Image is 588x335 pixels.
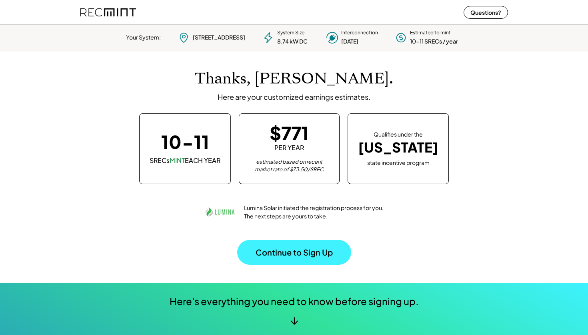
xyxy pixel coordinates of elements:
[464,6,508,19] button: Questions?
[193,34,245,42] div: [STREET_ADDRESS]
[170,156,185,165] font: MINT
[277,30,304,36] div: System Size
[341,30,378,36] div: Interconnection
[374,131,423,139] div: Qualifies under the
[126,34,161,42] div: Your System:
[249,158,329,174] div: estimated based on recent market rate of $73.50/SREC
[170,295,419,308] div: Here's everything you need to know before signing up.
[358,139,438,156] div: [US_STATE]
[290,314,298,326] div: ↓
[150,156,220,165] div: SRECs EACH YEAR
[410,38,458,46] div: 10-11 SRECs / year
[341,38,358,46] div: [DATE]
[270,124,309,142] div: $771
[195,69,393,88] h1: Thanks, [PERSON_NAME].
[204,196,236,228] img: lumina.png
[367,158,430,167] div: state incentive program
[237,240,351,265] button: Continue to Sign Up
[410,30,451,36] div: Estimated to mint
[244,204,384,220] div: Lumina Solar initiated the registration process for you. The next steps are yours to take.
[218,92,370,101] div: Here are your customized earnings estimates.
[161,133,209,151] div: 10-11
[80,2,136,23] img: recmint-logotype%403x%20%281%29.jpeg
[274,143,304,152] div: PER YEAR
[277,38,308,46] div: 8.74 kW DC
